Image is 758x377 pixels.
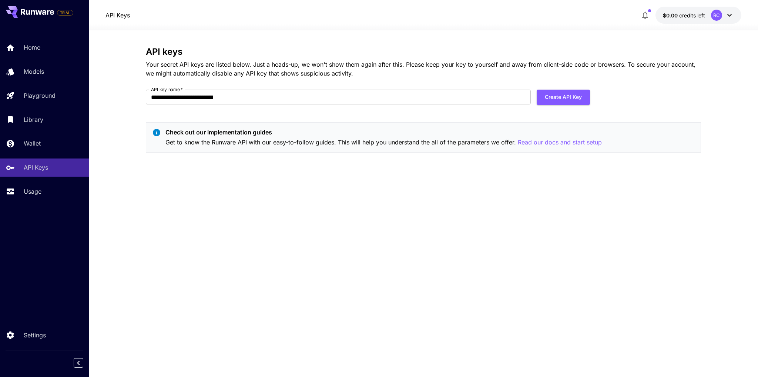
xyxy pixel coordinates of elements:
p: Check out our implementation guides [165,128,602,137]
button: Create API Key [537,90,590,105]
a: API Keys [105,11,130,20]
h3: API keys [146,47,701,57]
p: Home [24,43,40,52]
p: Your secret API keys are listed below. Just a heads-up, we won't show them again after this. Plea... [146,60,701,78]
div: $0.00 [663,11,705,19]
span: $0.00 [663,12,679,19]
div: Collapse sidebar [79,356,89,370]
label: API key name [151,86,183,93]
div: RC [711,10,722,21]
p: Usage [24,187,41,196]
button: Collapse sidebar [74,358,83,368]
span: TRIAL [57,10,73,16]
p: Models [24,67,44,76]
p: Get to know the Runware API with our easy-to-follow guides. This will help you understand the all... [165,138,602,147]
p: Library [24,115,43,124]
nav: breadcrumb [105,11,130,20]
p: Playground [24,91,56,100]
span: Add your payment card to enable full platform functionality. [57,8,73,17]
button: $0.00RC [655,7,741,24]
p: API Keys [24,163,48,172]
p: Settings [24,331,46,340]
button: Read our docs and start setup [518,138,602,147]
p: Wallet [24,139,41,148]
span: credits left [679,12,705,19]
